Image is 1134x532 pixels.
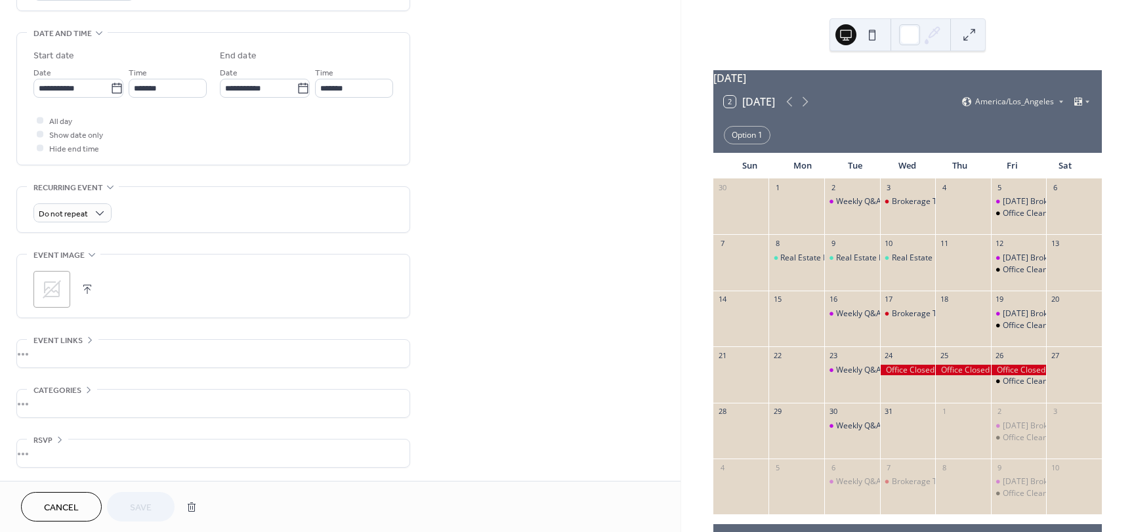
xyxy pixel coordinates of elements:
[1003,264,1059,276] div: Office Cleaning
[1003,196,1105,207] div: [DATE] Brokerage Trainings
[991,264,1047,276] div: Office Cleaning
[991,476,1047,487] div: Friday Brokerage Trainings
[33,434,52,447] span: RSVP
[724,126,770,144] div: Option 1
[1003,432,1059,443] div: Office Cleaning
[824,476,880,487] div: Weekly Q&A
[995,350,1005,360] div: 26
[991,208,1047,219] div: Office Cleaning
[884,182,894,192] div: 3
[836,253,936,264] div: Real Estate Finance - FI-003
[49,129,103,142] span: Show date only
[934,153,986,179] div: Thu
[828,462,838,472] div: 6
[33,27,92,41] span: Date and time
[772,238,782,248] div: 8
[991,365,1047,376] div: Office Closed - Celebrate Christmas
[772,350,782,360] div: 22
[892,253,992,264] div: Real Estate Finance - FI-003
[836,420,881,432] div: Weekly Q&A
[717,407,727,417] div: 28
[824,365,880,376] div: Weekly Q&A
[881,153,934,179] div: Wed
[991,432,1047,443] div: Office Cleaning
[986,153,1039,179] div: Fri
[33,66,51,80] span: Date
[884,462,894,472] div: 7
[995,182,1005,192] div: 5
[33,49,74,63] div: Start date
[1003,420,1105,432] div: [DATE] Brokerage Trainings
[939,350,949,360] div: 25
[829,153,881,179] div: Tue
[880,308,936,319] div: Brokerage Team Meeting
[724,153,776,179] div: Sun
[1003,308,1105,319] div: [DATE] Brokerage Trainings
[995,407,1005,417] div: 2
[49,142,99,156] span: Hide end time
[1050,350,1060,360] div: 27
[768,253,824,264] div: Real Estate Finance - FI-003
[1003,320,1059,331] div: Office Cleaning
[824,420,880,432] div: Weekly Q&A
[1050,462,1060,472] div: 10
[33,384,81,398] span: Categories
[991,320,1047,331] div: Office Cleaning
[824,308,880,319] div: Weekly Q&A
[780,253,880,264] div: Real Estate Finance - FI-003
[939,182,949,192] div: 4
[1003,253,1105,264] div: [DATE] Brokerage Trainings
[1003,488,1059,499] div: Office Cleaning
[880,196,936,207] div: Brokerage Team Meeting
[17,440,409,467] div: •••
[21,492,102,522] button: Cancel
[1050,407,1060,417] div: 3
[772,407,782,417] div: 29
[991,308,1047,319] div: Friday Brokerage Trainings
[49,115,72,129] span: All day
[892,308,986,319] div: Brokerage Team Meeting
[828,182,838,192] div: 2
[935,365,991,376] div: Office Closed - Christmas Day
[828,407,838,417] div: 30
[991,196,1047,207] div: Friday Brokerage Trainings
[884,295,894,304] div: 17
[39,207,88,222] span: Do not repeat
[995,238,1005,248] div: 12
[880,365,936,376] div: Office Closed - Christmas Eve
[836,308,881,319] div: Weekly Q&A
[892,476,986,487] div: Brokerage Team Meeting
[17,340,409,367] div: •••
[828,350,838,360] div: 23
[1050,182,1060,192] div: 6
[991,420,1047,432] div: Friday Brokerage Trainings
[1050,295,1060,304] div: 20
[892,196,986,207] div: Brokerage Team Meeting
[33,334,83,348] span: Event links
[939,238,949,248] div: 11
[880,253,936,264] div: Real Estate Finance - FI-003
[939,407,949,417] div: 1
[991,253,1047,264] div: Friday Brokerage Trainings
[991,488,1047,499] div: Office Cleaning
[884,238,894,248] div: 10
[717,462,727,472] div: 4
[776,153,829,179] div: Mon
[995,462,1005,472] div: 9
[315,66,333,80] span: Time
[991,376,1047,387] div: Office Cleaning
[1003,376,1059,387] div: Office Cleaning
[220,49,257,63] div: End date
[884,350,894,360] div: 24
[220,66,238,80] span: Date
[713,70,1102,86] div: [DATE]
[129,66,147,80] span: Time
[717,295,727,304] div: 14
[824,196,880,207] div: Weekly Q&A
[939,462,949,472] div: 8
[717,182,727,192] div: 30
[828,295,838,304] div: 16
[995,295,1005,304] div: 19
[33,181,103,195] span: Recurring event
